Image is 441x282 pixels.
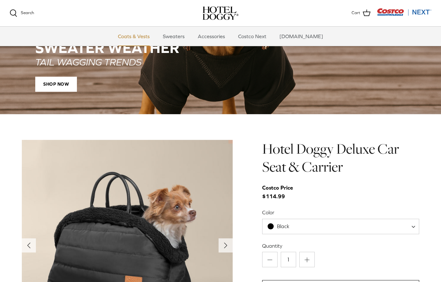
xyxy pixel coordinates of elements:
img: Costco Next [377,8,431,16]
div: Costco Price [262,184,293,192]
label: Quantity [262,242,419,249]
h1: Hotel Doggy Deluxe Car Seat & Carrier [262,140,419,176]
a: Accessories [192,27,231,46]
a: Costco Next [232,27,272,46]
span: SHOP NOW [35,76,77,92]
button: Previous [22,238,36,252]
em: TAIL WAGGING TRENDS [35,56,141,67]
img: hoteldoggycom [203,6,238,20]
span: Black [262,219,419,234]
a: Coats & Vests [112,27,155,46]
h2: SWEATER WEATHER [35,40,406,56]
span: Black [277,223,289,229]
a: [DOMAIN_NAME] [274,27,329,46]
span: Cart [352,10,360,16]
a: Sweaters [157,27,190,46]
span: $114.99 [262,184,299,201]
label: Color [262,209,419,216]
a: Search [10,9,34,17]
a: Visit Costco Next [377,12,431,17]
span: Search [21,10,34,15]
a: Cart [352,9,370,17]
a: hoteldoggy.com hoteldoggycom [203,6,238,20]
button: Next [219,238,233,252]
span: Black [262,223,302,230]
input: Quantity [281,252,296,267]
